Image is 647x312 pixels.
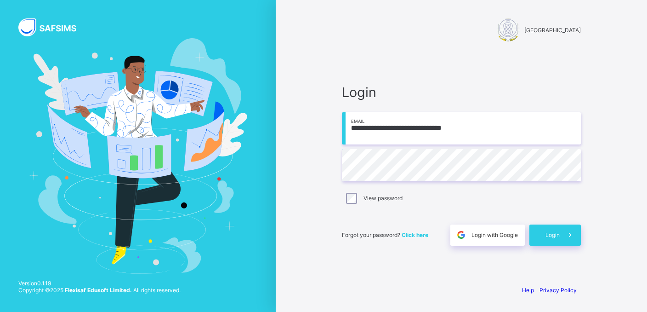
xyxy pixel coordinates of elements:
[522,287,534,294] a: Help
[28,38,247,274] img: Hero Image
[18,287,181,294] span: Copyright © 2025 All rights reserved.
[456,230,466,240] img: google.396cfc9801f0270233282035f929180a.svg
[363,195,403,202] label: View password
[342,84,581,100] span: Login
[545,231,560,238] span: Login
[524,27,581,34] span: [GEOGRAPHIC_DATA]
[18,18,87,36] img: SAFSIMS Logo
[18,280,181,287] span: Version 0.1.19
[65,287,132,294] strong: Flexisaf Edusoft Limited.
[471,231,518,238] span: Login with Google
[539,287,577,294] a: Privacy Policy
[342,231,428,238] span: Forgot your password?
[402,231,428,238] a: Click here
